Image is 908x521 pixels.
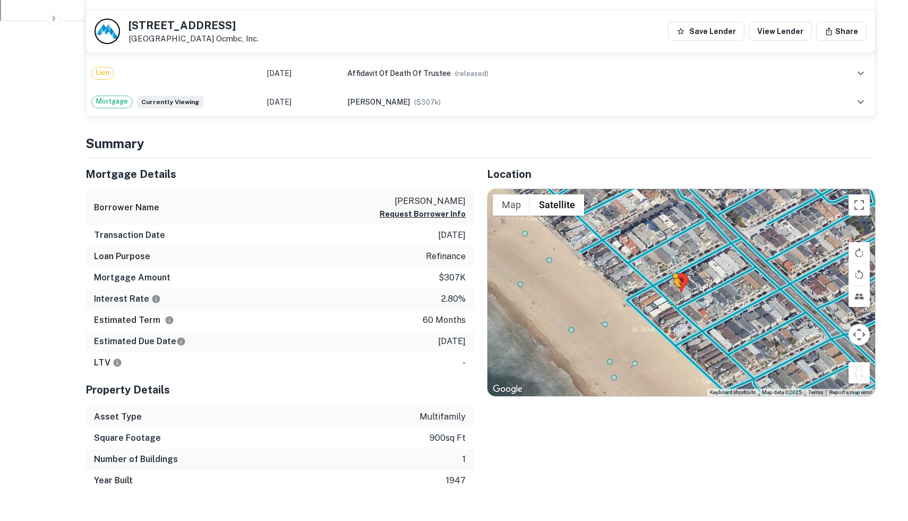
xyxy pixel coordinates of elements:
[94,229,165,242] h6: Transaction Date
[852,7,870,25] button: expand row
[94,314,174,327] h6: Estimated Term
[262,88,342,116] td: [DATE]
[380,195,466,208] p: [PERSON_NAME]
[849,286,870,307] button: Tilt map
[216,34,259,43] a: Ocmbc, Inc.
[455,70,489,78] span: ( released )
[419,411,466,423] p: multifamily
[530,194,584,216] button: Show satellite imagery
[490,382,525,396] a: Open this area in Google Maps (opens a new window)
[849,362,870,383] button: Drag Pegman onto the map to open Street View
[94,432,161,445] h6: Square Footage
[85,134,876,153] h4: Summary
[94,293,161,305] h6: Interest Rate
[92,67,114,78] span: Lien
[94,453,178,466] h6: Number of Buildings
[462,356,466,369] p: -
[849,264,870,285] button: Rotate map counterclockwise
[493,194,530,216] button: Show street map
[668,22,744,41] button: Save Lender
[94,250,150,263] h6: Loan Purpose
[808,389,823,395] a: Terms (opens in new tab)
[439,271,466,284] p: $307k
[85,382,474,398] h5: Property Details
[710,389,756,396] button: Keyboard shortcuts
[762,389,802,395] span: Map data ©2025
[151,294,161,304] svg: The interest rates displayed on the website are for informational purposes only and may be report...
[829,389,872,395] a: Report a map error
[430,432,466,445] p: 900 sq ft
[749,22,812,41] a: View Lender
[165,315,174,325] svg: Term is based on a standard schedule for this type of loan.
[438,335,466,348] p: [DATE]
[85,166,474,182] h5: Mortgage Details
[816,22,867,41] button: Share
[347,98,410,106] span: [PERSON_NAME]
[426,250,466,263] p: refinance
[855,436,908,487] iframe: Chat Widget
[852,64,870,82] button: expand row
[94,335,186,348] h6: Estimated Due Date
[490,382,525,396] img: Google
[94,411,142,423] h6: Asset Type
[849,324,870,345] button: Map camera controls
[129,20,259,31] h5: [STREET_ADDRESS]
[92,96,132,107] span: Mortgage
[487,166,876,182] h5: Location
[462,453,466,466] p: 1
[441,293,466,305] p: 2.80%
[414,98,441,106] span: ($ 307k )
[137,96,203,108] span: Currently viewing
[849,242,870,263] button: Rotate map clockwise
[438,229,466,242] p: [DATE]
[852,93,870,111] button: expand row
[423,314,466,327] p: 60 months
[94,201,159,214] h6: Borrower Name
[849,194,870,216] button: Toggle fullscreen view
[262,2,342,30] td: [DATE]
[129,34,259,44] p: [GEOGRAPHIC_DATA]
[176,337,186,346] svg: Estimate is based on a standard schedule for this type of loan.
[94,474,133,487] h6: Year Built
[113,358,122,368] svg: LTVs displayed on the website are for informational purposes only and may be reported incorrectly...
[347,69,451,78] span: affidavit of death of trustee
[94,356,122,369] h6: LTV
[94,271,170,284] h6: Mortgage Amount
[262,59,342,88] td: [DATE]
[446,474,466,487] p: 1947
[380,208,466,220] button: Request Borrower Info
